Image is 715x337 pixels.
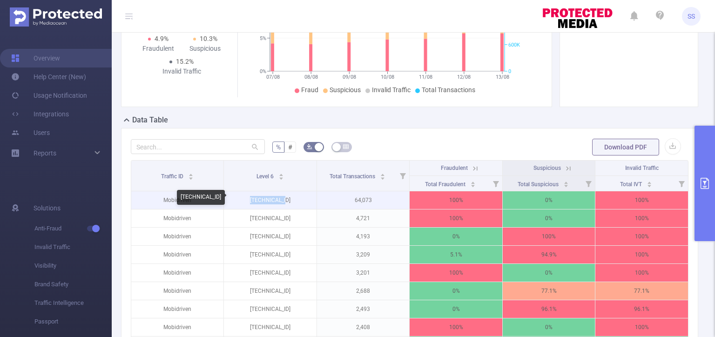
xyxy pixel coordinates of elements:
p: 64,073 [317,191,409,209]
i: icon: bg-colors [307,144,312,149]
p: [TECHNICAL_ID] [224,264,316,282]
span: Anti-Fraud [34,219,112,238]
div: [TECHNICAL_ID] [177,190,225,205]
tspan: 12/08 [457,74,471,80]
div: Sort [278,172,284,178]
i: icon: caret-down [189,176,194,179]
i: Filter menu [489,176,502,191]
span: # [288,143,292,151]
p: 0% [410,228,502,245]
span: Invalid Traffic [625,165,659,171]
p: Mobidriven [131,246,223,263]
a: Users [11,123,50,142]
tspan: 0% [260,68,266,74]
p: [TECHNICAL_ID] [224,246,316,263]
span: Total Suspicious [518,181,560,188]
p: 100% [595,228,688,245]
span: Passport [34,312,112,331]
div: Sort [380,172,385,178]
i: icon: caret-up [279,172,284,175]
i: icon: caret-up [470,180,475,183]
tspan: 10/08 [381,74,394,80]
span: 4.9% [155,35,169,42]
p: Mobidriven [131,264,223,282]
i: icon: caret-down [470,183,475,186]
i: icon: caret-down [279,176,284,179]
p: [TECHNICAL_ID] [224,228,316,245]
span: Traffic Intelligence [34,294,112,312]
p: 77.1% [595,282,688,300]
p: 2,493 [317,300,409,318]
div: Sort [188,172,194,178]
span: Total Transactions [422,86,475,94]
p: 2,688 [317,282,409,300]
p: [TECHNICAL_ID] [224,209,316,227]
span: Invalid Traffic [372,86,411,94]
i: Filter menu [675,176,688,191]
p: Mobidriven [131,300,223,318]
p: 77.1% [503,282,595,300]
a: Overview [11,49,60,67]
p: Mobidriven [131,282,223,300]
span: 10.3% [200,35,217,42]
p: 94.9% [503,246,595,263]
p: 100% [410,264,502,282]
i: icon: caret-up [647,180,652,183]
p: 0% [503,318,595,336]
tspan: 5% [260,35,266,41]
p: 96.1% [503,300,595,318]
p: [TECHNICAL_ID] [224,191,316,209]
div: Sort [563,180,569,186]
p: 100% [595,318,688,336]
p: 100% [595,191,688,209]
span: Visibility [34,256,112,275]
p: 4,193 [317,228,409,245]
span: Fraud [301,86,318,94]
p: 100% [503,228,595,245]
div: Sort [647,180,652,186]
p: 3,201 [317,264,409,282]
span: Level 6 [256,173,275,180]
span: Total Transactions [330,173,377,180]
p: 2,408 [317,318,409,336]
div: Sort [470,180,476,186]
tspan: 08/08 [304,74,318,80]
div: Fraudulent [135,44,182,54]
a: Usage Notification [11,86,87,105]
span: Solutions [34,199,61,217]
p: 3,209 [317,246,409,263]
i: icon: table [343,144,349,149]
p: 100% [595,264,688,282]
tspan: 13/08 [495,74,509,80]
i: icon: caret-up [563,180,568,183]
p: 100% [595,246,688,263]
tspan: 11/08 [419,74,432,80]
p: 100% [410,318,502,336]
span: Invalid Traffic [34,238,112,256]
p: 4,721 [317,209,409,227]
p: Mobidriven [131,191,223,209]
p: 0% [503,209,595,227]
p: 96.1% [595,300,688,318]
div: Suspicious [182,44,229,54]
p: 0% [503,191,595,209]
a: Reports [34,144,56,162]
button: Download PDF [592,139,659,155]
a: Integrations [11,105,69,123]
i: icon: caret-down [380,176,385,179]
p: Mobidriven [131,228,223,245]
p: Mobidriven [131,209,223,227]
span: Total IVT [620,181,643,188]
span: Fraudulent [441,165,468,171]
p: 100% [410,191,502,209]
p: 5.1% [410,246,502,263]
span: Total Fraudulent [425,181,467,188]
p: 100% [410,209,502,227]
tspan: 07/08 [266,74,279,80]
p: Mobidriven [131,318,223,336]
div: Invalid Traffic [158,67,205,76]
p: [TECHNICAL_ID] [224,300,316,318]
input: Search... [131,139,265,154]
i: Filter menu [582,176,595,191]
tspan: 0 [508,68,511,74]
